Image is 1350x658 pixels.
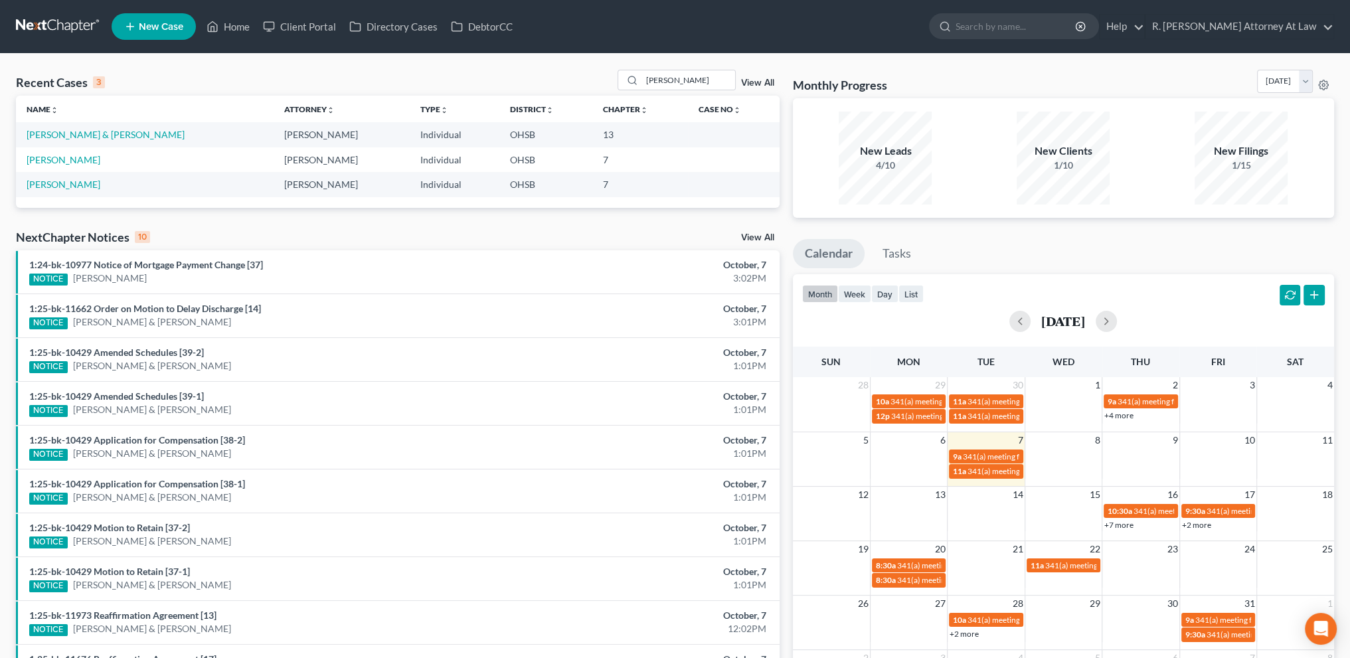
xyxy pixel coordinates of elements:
span: 24 [1243,541,1256,557]
button: week [838,285,871,303]
div: 1:01PM [529,447,766,460]
span: 18 [1321,487,1334,503]
span: 341(a) meeting for [PERSON_NAME] [1207,629,1335,639]
td: 13 [592,122,688,147]
span: 16 [1166,487,1179,503]
td: OHSB [499,122,593,147]
td: Individual [410,172,499,197]
a: [PERSON_NAME] & [PERSON_NAME] [73,622,231,635]
button: day [871,285,898,303]
span: 341(a) meeting for [PERSON_NAME] [968,396,1096,406]
div: 10 [135,231,150,243]
span: 11a [953,396,966,406]
span: 11 [1321,432,1334,448]
div: 1/10 [1017,159,1110,172]
span: 17 [1243,487,1256,503]
span: 341(a) meeting for [PERSON_NAME] [1134,506,1262,516]
div: NOTICE [29,580,68,592]
span: 341(a) meeting for [PERSON_NAME] [1195,615,1323,625]
span: 21 [1011,541,1025,557]
span: 341(a) meeting for [PERSON_NAME] [1045,560,1173,570]
span: 4 [1326,377,1334,393]
div: New Filings [1195,143,1288,159]
div: NOTICE [29,317,68,329]
a: View All [741,233,774,242]
input: Search by name... [956,14,1077,39]
td: 7 [592,147,688,172]
a: DebtorCC [444,15,519,39]
span: 10a [953,615,966,625]
div: 3 [93,76,105,88]
div: 1:01PM [529,535,766,548]
a: 1:25-bk-10429 Application for Compensation [38-2] [29,434,245,446]
td: OHSB [499,172,593,197]
span: 25 [1321,541,1334,557]
span: 341(a) meeting for [PERSON_NAME] & [PERSON_NAME] [897,575,1096,585]
div: NOTICE [29,536,68,548]
span: 11a [953,466,966,476]
td: Individual [410,122,499,147]
i: unfold_more [50,106,58,114]
i: unfold_more [546,106,554,114]
a: +2 more [1182,520,1211,530]
a: [PERSON_NAME] & [PERSON_NAME] [27,129,185,140]
div: 1:01PM [529,403,766,416]
a: 1:25-bk-10429 Motion to Retain [37-1] [29,566,190,577]
a: [PERSON_NAME] & [PERSON_NAME] [73,447,231,460]
span: 22 [1088,541,1102,557]
div: New Leads [839,143,932,159]
div: October, 7 [529,521,766,535]
span: 20 [934,541,947,557]
span: 12p [876,411,890,421]
td: Individual [410,147,499,172]
a: +2 more [950,629,979,639]
div: October, 7 [529,609,766,622]
div: October, 7 [529,258,766,272]
span: 29 [934,377,947,393]
span: Fri [1211,356,1225,367]
span: 341(a) meeting for [PERSON_NAME] [1118,396,1246,406]
i: unfold_more [640,106,648,114]
span: 5 [862,432,870,448]
a: Help [1100,15,1144,39]
span: 23 [1166,541,1179,557]
div: October, 7 [529,434,766,447]
a: View All [741,78,774,88]
td: [PERSON_NAME] [273,172,409,197]
div: October, 7 [529,346,766,359]
span: 9:30a [1185,506,1205,516]
span: 19 [857,541,870,557]
a: 1:25-bk-10429 Amended Schedules [39-1] [29,390,204,402]
a: 1:25-bk-10429 Motion to Retain [37-2] [29,522,190,533]
div: Open Intercom Messenger [1305,613,1337,645]
div: October, 7 [529,302,766,315]
input: Search by name... [642,70,735,90]
i: unfold_more [733,106,741,114]
span: 11a [1031,560,1044,570]
span: 10a [876,396,889,406]
div: NOTICE [29,405,68,417]
a: Client Portal [256,15,343,39]
a: 1:25-bk-11662 Order on Motion to Delay Discharge [14] [29,303,261,314]
a: 1:24-bk-10977 Notice of Mortgage Payment Change [37] [29,259,263,270]
div: NOTICE [29,274,68,286]
td: [PERSON_NAME] [273,147,409,172]
a: [PERSON_NAME] & [PERSON_NAME] [73,491,231,504]
a: 1:25-bk-11973 Reaffirmation Agreement [13] [29,610,216,621]
span: 9a [953,452,962,461]
span: 9a [1108,396,1116,406]
div: 3:02PM [529,272,766,285]
span: Sun [821,356,841,367]
div: October, 7 [529,565,766,578]
a: Typeunfold_more [420,104,448,114]
span: 8:30a [876,575,896,585]
a: [PERSON_NAME] & [PERSON_NAME] [73,535,231,548]
h2: [DATE] [1041,314,1085,328]
span: 341(a) meeting for [PERSON_NAME] [1207,506,1335,516]
a: [PERSON_NAME] & [PERSON_NAME] [73,578,231,592]
span: 10:30a [1108,506,1132,516]
span: 10 [1243,432,1256,448]
div: 1:01PM [529,491,766,504]
a: Calendar [793,239,865,268]
a: Districtunfold_more [510,104,554,114]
